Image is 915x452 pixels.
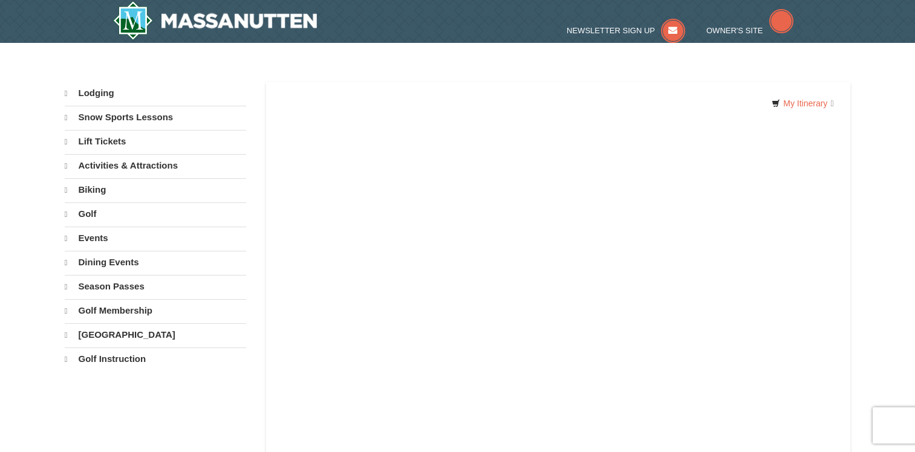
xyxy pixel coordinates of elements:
[65,251,246,274] a: Dining Events
[65,106,246,129] a: Snow Sports Lessons
[65,275,246,298] a: Season Passes
[706,26,793,35] a: Owner's Site
[567,26,685,35] a: Newsletter Sign Up
[65,130,246,153] a: Lift Tickets
[65,178,246,201] a: Biking
[65,82,246,105] a: Lodging
[65,299,246,322] a: Golf Membership
[113,1,317,40] a: Massanutten Resort
[113,1,317,40] img: Massanutten Resort Logo
[567,26,655,35] span: Newsletter Sign Up
[65,227,246,250] a: Events
[65,347,246,370] a: Golf Instruction
[706,26,763,35] span: Owner's Site
[764,94,841,112] a: My Itinerary
[65,154,246,177] a: Activities & Attractions
[65,323,246,346] a: [GEOGRAPHIC_DATA]
[65,202,246,225] a: Golf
